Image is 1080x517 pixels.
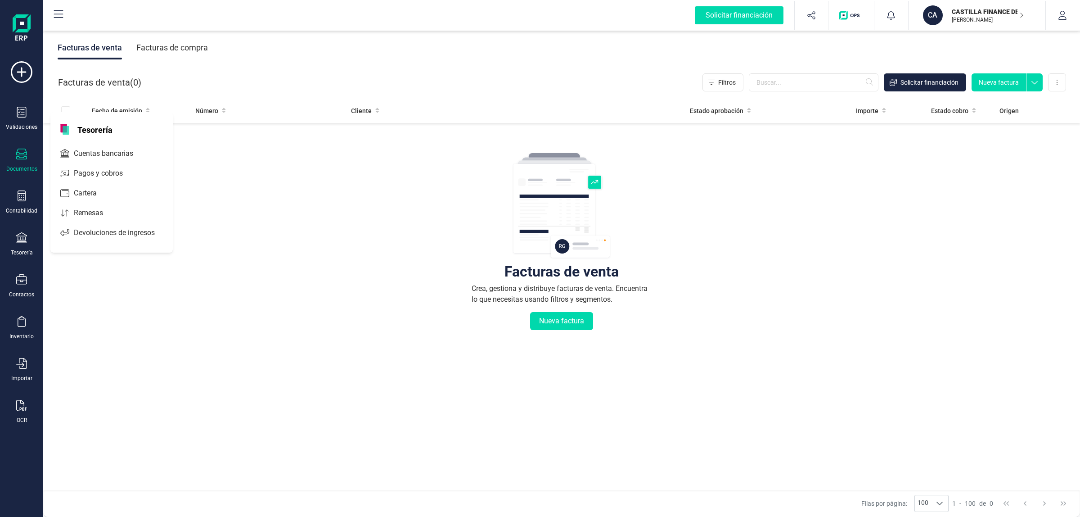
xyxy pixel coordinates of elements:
span: 0 [133,76,138,89]
div: CA [923,5,943,25]
input: Buscar... [749,73,878,91]
span: 0 [990,499,993,508]
button: CACASTILLA FINANCE DESIGNATED ACTIVITY COMPANY[PERSON_NAME] [919,1,1035,30]
div: Documentos [6,165,37,172]
div: OCR [17,417,27,424]
span: 100 [965,499,976,508]
div: Facturas de venta [58,36,122,59]
img: Logo de OPS [839,11,863,20]
span: Filtros [718,78,736,87]
span: Cuentas bancarias [70,148,149,159]
button: Solicitar financiación [884,73,966,91]
button: Nueva factura [972,73,1026,91]
span: Importe [856,106,878,115]
img: Logo Finanedi [13,14,31,43]
div: Facturas de venta [504,267,619,276]
div: Contactos [9,291,34,298]
div: Solicitar financiación [695,6,783,24]
span: Cartera [70,188,113,199]
span: Remesas [70,208,119,218]
span: Devoluciones de ingresos [70,227,171,238]
div: Facturas de compra [136,36,208,59]
span: de [979,499,986,508]
span: Número [195,106,218,115]
div: - [952,499,993,508]
span: Pagos y cobros [70,168,139,179]
button: First Page [998,495,1015,512]
div: Crea, gestiona y distribuye facturas de venta. Encuentra lo que necesitas usando filtros y segmen... [472,283,652,305]
span: Estado aprobación [690,106,743,115]
button: Nueva factura [530,312,593,330]
button: Last Page [1055,495,1072,512]
div: Tesorería [11,249,33,256]
div: Filas por página: [861,495,949,512]
span: Solicitar financiación [900,78,958,87]
button: Filtros [702,73,743,91]
span: Cliente [351,106,372,115]
span: 100 [915,495,931,512]
img: img-empty-table.svg [512,152,611,260]
button: Solicitar financiación [684,1,794,30]
button: Previous Page [1017,495,1034,512]
div: Inventario [9,333,34,340]
span: Tesorería [72,124,118,135]
div: Validaciones [6,123,37,131]
p: CASTILLA FINANCE DESIGNATED ACTIVITY COMPANY [952,7,1024,16]
span: Origen [999,106,1019,115]
span: Estado cobro [931,106,968,115]
button: Next Page [1036,495,1053,512]
div: Facturas de venta ( ) [58,73,141,91]
div: Importar [11,375,32,382]
button: Logo de OPS [834,1,868,30]
p: [PERSON_NAME] [952,16,1024,23]
span: 1 [952,499,956,508]
div: Contabilidad [6,207,37,214]
span: Fecha de emisión [92,106,142,115]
